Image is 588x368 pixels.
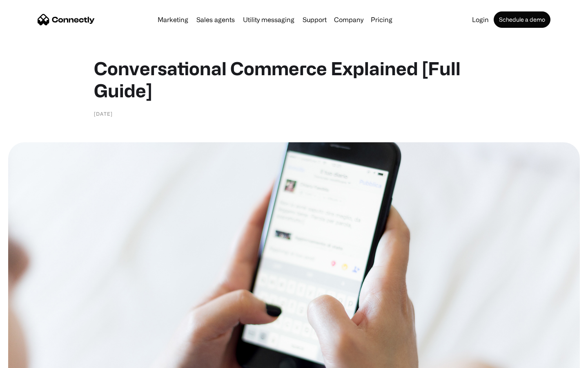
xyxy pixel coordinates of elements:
a: Marketing [154,16,192,23]
a: Utility messaging [240,16,298,23]
div: [DATE] [94,110,113,118]
h1: Conversational Commerce Explained [Full Guide] [94,57,494,101]
a: Sales agents [193,16,238,23]
a: Login [469,16,492,23]
ul: Language list [16,354,49,365]
aside: Language selected: English [8,354,49,365]
a: Pricing [367,16,396,23]
a: Schedule a demo [494,11,550,28]
a: Support [299,16,330,23]
div: Company [334,14,363,25]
